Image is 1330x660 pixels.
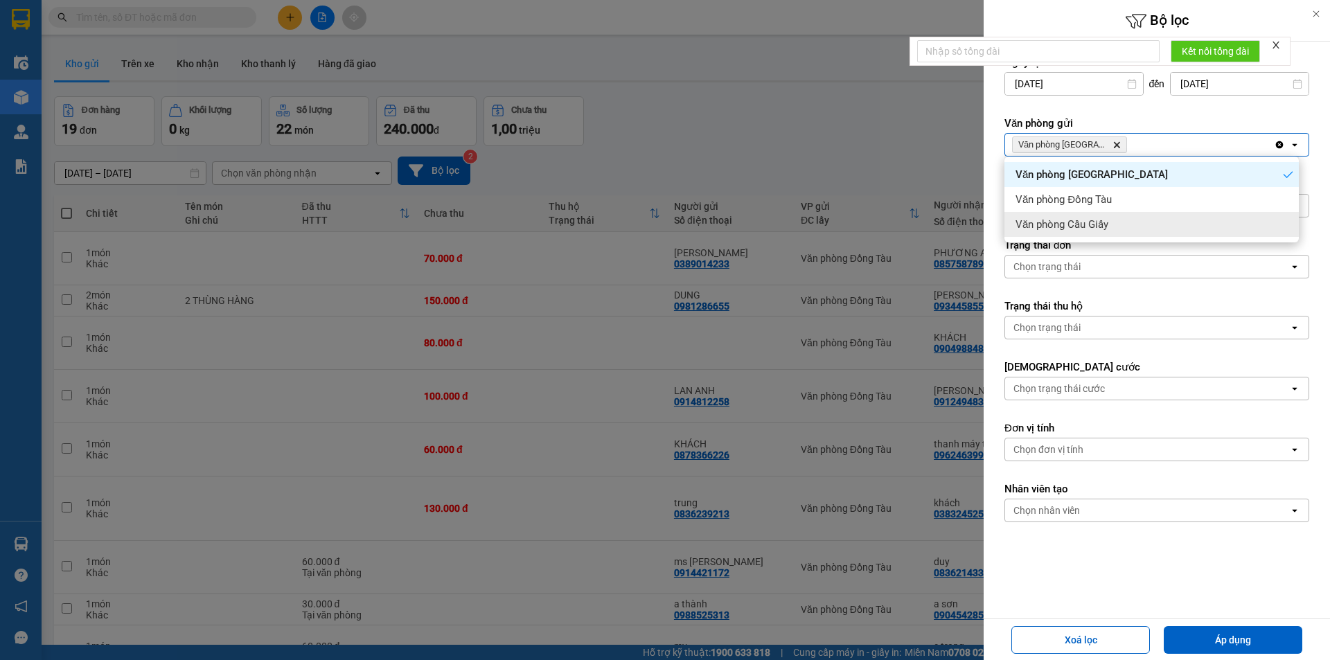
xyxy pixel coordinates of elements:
input: Selected Văn phòng Thanh Hóa. [1130,138,1131,152]
span: đến [1149,77,1165,91]
svg: open [1289,322,1300,333]
svg: open [1289,139,1300,150]
svg: open [1289,261,1300,272]
label: Trạng thái thu hộ [1004,299,1309,313]
div: Chọn trạng thái [1013,260,1081,274]
span: Văn phòng Cầu Giấy [1016,217,1108,231]
div: Chọn nhân viên [1013,503,1080,517]
span: Văn phòng Đồng Tàu [1016,193,1112,206]
svg: Delete [1112,141,1121,149]
button: Xoá lọc [1011,626,1150,654]
span: Văn phòng [GEOGRAPHIC_DATA] [1016,168,1168,181]
div: Chọn trạng thái [1013,321,1081,335]
span: Văn phòng Thanh Hóa, close by backspace [1012,136,1127,153]
div: Chọn trạng thái cước [1013,382,1105,395]
label: Nhân viên tạo [1004,482,1309,496]
input: Select a date. [1171,73,1309,95]
svg: open [1289,444,1300,455]
ul: Menu [1004,157,1299,242]
svg: open [1289,383,1300,394]
label: Trạng thái đơn [1004,238,1309,252]
label: Văn phòng gửi [1004,116,1309,130]
span: close [1271,40,1281,50]
span: Kết nối tổng đài [1182,44,1249,59]
label: Đơn vị tính [1004,421,1309,435]
span: Văn phòng Thanh Hóa [1018,139,1107,150]
svg: open [1289,505,1300,516]
h6: Bộ lọc [984,10,1330,32]
input: Select a date. [1005,73,1143,95]
button: Áp dụng [1164,626,1302,654]
input: Nhập số tổng đài [917,40,1160,62]
div: Chọn đơn vị tính [1013,443,1083,456]
label: [DEMOGRAPHIC_DATA] cước [1004,360,1309,374]
svg: Clear all [1274,139,1285,150]
button: Kết nối tổng đài [1171,40,1260,62]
